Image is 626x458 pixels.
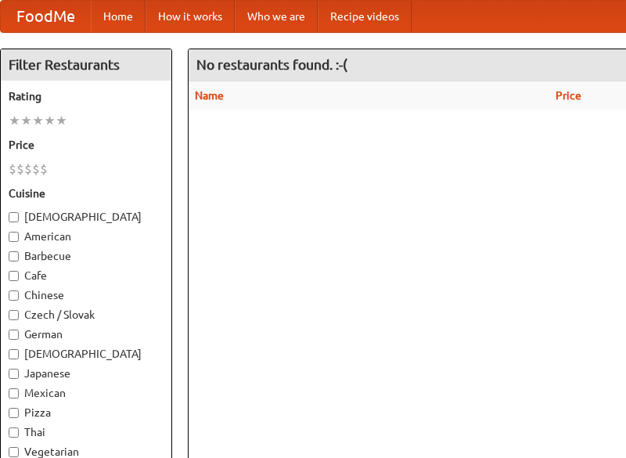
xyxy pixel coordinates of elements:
label: [DEMOGRAPHIC_DATA] [9,346,164,362]
input: Japanese [9,369,19,379]
input: Barbecue [9,251,19,261]
input: [DEMOGRAPHIC_DATA] [9,349,19,359]
label: Czech / Slovak [9,307,164,323]
label: Pizza [9,405,164,420]
label: American [9,229,164,244]
li: $ [16,160,24,178]
input: Mexican [9,388,19,398]
input: Vegetarian [9,447,19,457]
h5: Cuisine [9,186,164,201]
input: [DEMOGRAPHIC_DATA] [9,212,19,222]
li: $ [24,160,32,178]
label: German [9,326,164,342]
li: ★ [56,112,67,129]
ng-pluralize: No restaurants found. :-( [196,57,347,72]
li: ★ [20,112,32,129]
li: $ [9,160,16,178]
a: FoodMe [1,1,91,32]
label: Japanese [9,366,164,381]
h5: Price [9,137,164,153]
input: German [9,330,19,340]
label: Barbecue [9,248,164,264]
a: Price [556,89,581,102]
li: $ [40,160,48,178]
input: Cafe [9,271,19,281]
label: [DEMOGRAPHIC_DATA] [9,209,164,225]
li: ★ [44,112,56,129]
input: Pizza [9,408,19,418]
h4: Filter Restaurants [1,49,171,81]
input: Chinese [9,290,19,301]
label: Thai [9,424,164,440]
input: American [9,232,19,242]
h5: Rating [9,88,164,104]
li: $ [32,160,40,178]
label: Mexican [9,385,164,401]
li: ★ [32,112,44,129]
a: Recipe videos [318,1,412,32]
li: ★ [9,112,20,129]
a: Name [195,89,224,102]
a: Who we are [235,1,318,32]
a: How it works [146,1,235,32]
input: Czech / Slovak [9,310,19,320]
a: Home [91,1,146,32]
input: Thai [9,427,19,438]
label: Cafe [9,268,164,283]
label: Chinese [9,287,164,303]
